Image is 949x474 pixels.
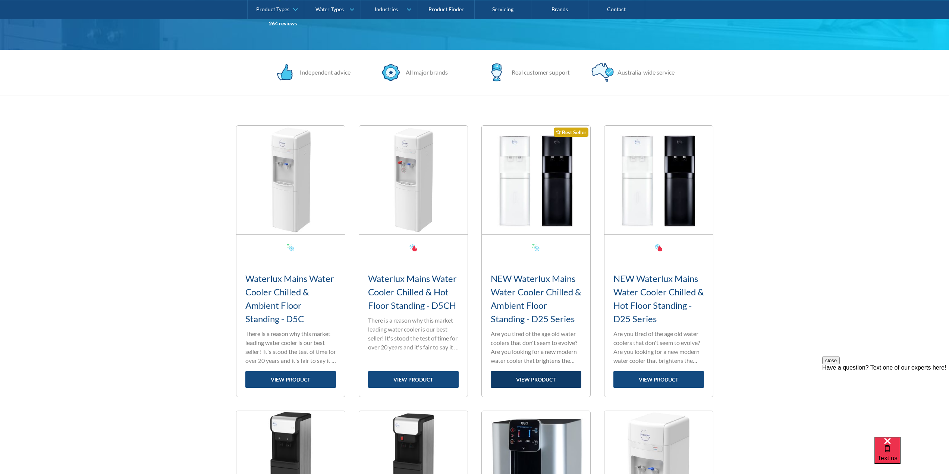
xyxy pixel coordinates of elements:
[822,357,949,446] iframe: podium webchat widget prompt
[375,6,398,12] div: Industries
[315,6,344,12] div: Water Types
[613,371,704,388] a: view product
[613,272,704,326] h3: NEW Waterlux Mains Water Cooler Chilled & Hot Floor Standing - D25 Series
[554,128,588,137] div: Best Seller
[269,21,297,26] div: 264 reviews
[613,329,704,365] p: Are you tired of the age old water coolers that don't seem to evolve? Are you looking for a new m...
[245,329,336,365] p: There is a reason why this market leading water cooler is our best seller! It's stood the test of...
[491,371,581,388] a: view product
[614,68,675,77] div: Australia-wide service
[368,272,459,312] h3: Waterlux Mains Water Cooler Chilled & Hot Floor Standing - D5CH
[402,68,448,77] div: All major brands
[508,68,570,77] div: Real customer support
[491,272,581,326] h3: NEW Waterlux Mains Water Cooler Chilled & Ambient Floor Standing - D25 Series
[491,329,581,365] p: Are you tired of the age old water coolers that don't seem to evolve? Are you looking for a new m...
[368,371,459,388] a: view product
[245,272,336,326] h3: Waterlux Mains Water Cooler Chilled & Ambient Floor Standing - D5C
[604,126,713,234] img: NEW Waterlux Mains Water Cooler Chilled & Hot Floor Standing - D25 Series
[245,371,336,388] a: view product
[296,68,351,77] div: Independent advice
[368,316,459,352] p: There is a reason why this market leading water cooler is our best seller! It's stood the test of...
[256,6,289,12] div: Product Types
[874,437,949,474] iframe: podium webchat widget bubble
[359,126,468,234] img: Waterlux Mains Water Cooler Chilled & Hot Floor Standing - D5CH
[236,126,345,234] img: Waterlux Mains Water Cooler Chilled & Ambient Floor Standing - D5C
[482,126,590,234] img: NEW Waterlux Mains Water Cooler Chilled & Ambient Floor Standing - D25 Series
